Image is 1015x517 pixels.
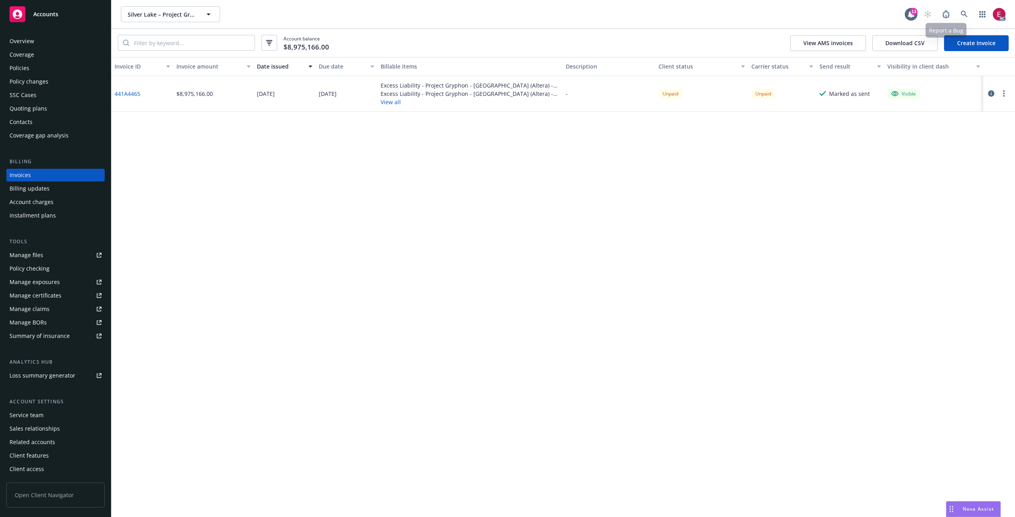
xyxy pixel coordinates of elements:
[283,42,329,52] span: $8,975,166.00
[887,62,971,71] div: Visibility in client dash
[10,463,44,475] div: Client access
[6,3,105,25] a: Accounts
[820,62,873,71] div: Send result
[6,102,105,115] a: Quoting plans
[946,502,956,517] div: Drag to move
[751,62,804,71] div: Carrier status
[816,57,885,76] button: Send result
[6,89,105,101] a: SSC Cases
[891,90,916,97] div: Visible
[938,6,954,22] a: Report a Bug
[33,11,58,17] span: Accounts
[10,89,36,101] div: SSC Cases
[6,289,105,302] a: Manage certificates
[6,369,105,382] a: Loss summary generator
[884,57,983,76] button: Visibility in client dash
[381,90,560,98] div: Excess Liability - Project Gryphon - [GEOGRAPHIC_DATA] (Altera) - AIG 5XS R&W [[DATE]] - 15457440
[6,158,105,166] div: Billing
[6,422,105,435] a: Sales relationships
[283,35,329,51] span: Account balance
[316,57,377,76] button: Due date
[6,62,105,74] a: Policies
[6,196,105,208] a: Account charges
[6,398,105,406] div: Account settings
[829,90,870,98] div: Marked as sent
[910,8,917,15] div: 13
[10,209,56,222] div: Installment plans
[946,501,1001,517] button: Nova Assist
[748,57,816,76] button: Carrier status
[257,62,304,71] div: Date issued
[920,6,936,22] a: Start snowing
[10,35,34,48] div: Overview
[6,116,105,128] a: Contacts
[6,303,105,315] a: Manage claims
[6,169,105,181] a: Invoices
[944,35,1009,51] a: Create Invoice
[6,182,105,195] a: Billing updates
[111,57,173,76] button: Invoice ID
[10,262,50,275] div: Policy checking
[566,62,652,71] div: Description
[963,506,994,512] span: Nova Assist
[381,98,560,106] button: View all
[6,463,105,475] a: Client access
[6,129,105,142] a: Coverage gap analysis
[10,116,33,128] div: Contacts
[566,90,568,98] div: -
[6,409,105,422] a: Service team
[956,6,972,22] a: Search
[10,102,47,115] div: Quoting plans
[10,48,34,61] div: Coverage
[173,57,254,76] button: Invoice amount
[10,276,60,288] div: Manage exposures
[176,90,213,98] div: $8,975,166.00
[10,75,48,88] div: Policy changes
[319,62,366,71] div: Due date
[10,422,60,435] div: Sales relationships
[123,40,129,46] svg: Search
[6,48,105,61] a: Coverage
[176,62,242,71] div: Invoice amount
[6,276,105,288] a: Manage exposures
[10,369,75,382] div: Loss summary generator
[6,209,105,222] a: Installment plans
[6,449,105,462] a: Client features
[381,81,560,90] div: Excess Liability - Project Gryphon - [GEOGRAPHIC_DATA] (Altera) - AIG 1XS R&W [[DATE]] - 15457438
[790,35,866,51] button: View AMS invoices
[10,330,70,342] div: Summary of insurance
[10,249,43,261] div: Manage files
[563,57,655,76] button: Description
[10,409,44,422] div: Service team
[6,436,105,448] a: Related accounts
[6,249,105,261] a: Manage files
[10,436,55,448] div: Related accounts
[993,8,1005,21] img: photo
[975,6,990,22] a: Switch app
[6,238,105,246] div: Tools
[10,303,50,315] div: Manage claims
[10,316,47,329] div: Manage BORs
[254,57,316,76] button: Date issued
[10,196,54,208] div: Account charges
[6,330,105,342] a: Summary of insurance
[257,90,275,98] div: [DATE]
[6,262,105,275] a: Policy checking
[381,62,560,71] div: Billable items
[6,35,105,48] a: Overview
[6,316,105,329] a: Manage BORs
[659,89,682,99] div: Unpaid
[751,89,775,99] div: Unpaid
[115,90,140,98] a: 441A4465
[10,169,31,181] div: Invoices
[6,75,105,88] a: Policy changes
[10,289,61,302] div: Manage certificates
[872,35,938,51] button: Download CSV
[10,449,49,462] div: Client features
[6,358,105,366] div: Analytics hub
[10,129,69,142] div: Coverage gap analysis
[121,6,220,22] button: Silver Lake – Project Gryphon
[10,62,29,74] div: Policies
[659,62,736,71] div: Client status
